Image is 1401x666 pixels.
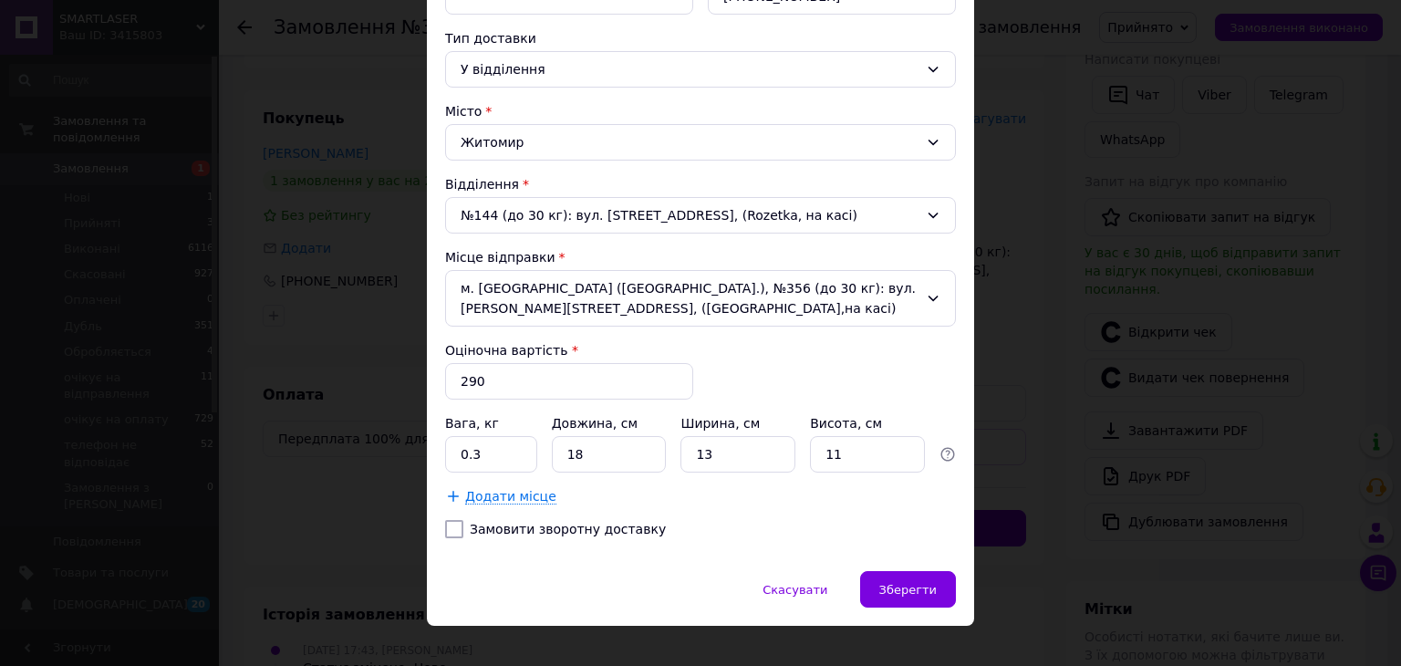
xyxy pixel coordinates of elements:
[461,59,918,79] div: У відділення
[445,270,956,327] div: м. [GEOGRAPHIC_DATA] ([GEOGRAPHIC_DATA].), №356 (до 30 кг): вул. [PERSON_NAME][STREET_ADDRESS], (...
[465,489,556,505] span: Додати місце
[763,583,827,597] span: Скасувати
[445,124,956,161] div: Житомир
[680,416,763,431] label: Ширина, см
[552,416,642,431] label: Довжина, см
[445,175,956,193] div: Відділення
[810,416,886,431] label: Висота, см
[445,197,956,234] div: №144 (до 30 кг): вул. [STREET_ADDRESS], (Rozetka, на касі)
[879,583,937,597] span: Зберегти
[445,29,956,47] div: Тип доставки
[445,520,956,538] label: Замовити зворотну доставку
[445,248,956,266] div: Місце відправки
[445,102,956,120] div: Місто
[445,343,567,358] label: Оціночна вартість
[445,416,503,431] label: Вага, кг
